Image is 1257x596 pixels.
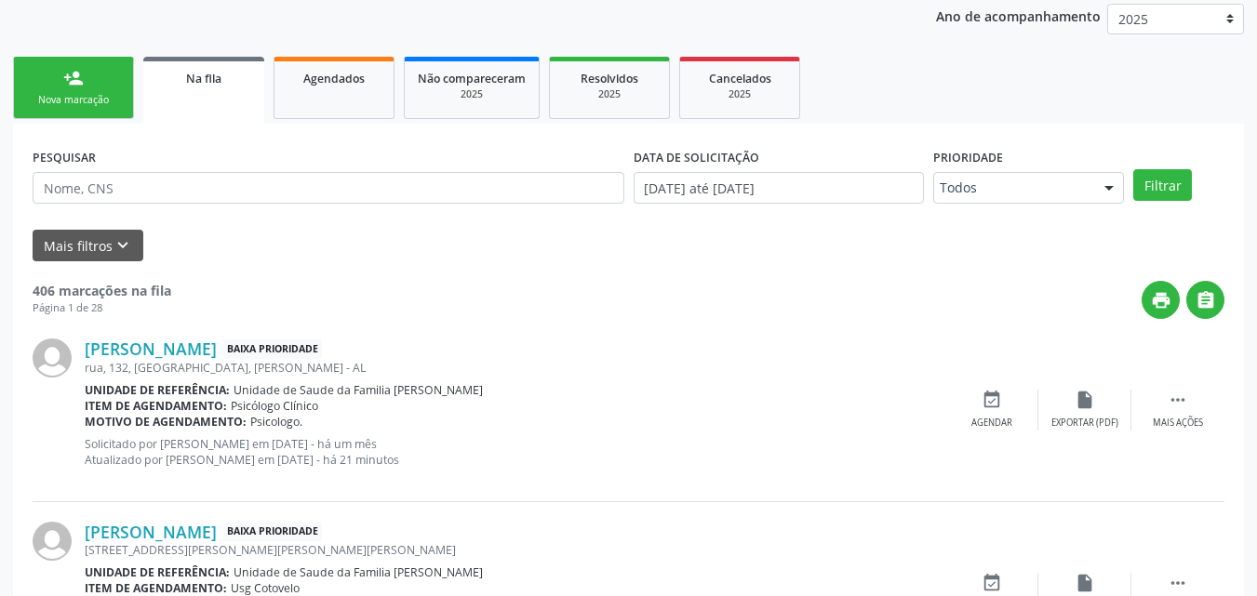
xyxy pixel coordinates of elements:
[234,382,483,398] span: Unidade de Saude da Familia [PERSON_NAME]
[982,573,1002,593] i: event_available
[223,523,322,542] span: Baixa Prioridade
[33,282,171,299] strong: 406 marcações na fila
[418,87,526,101] div: 2025
[85,522,217,542] a: [PERSON_NAME]
[85,564,230,580] b: Unidade de referência:
[33,143,96,172] label: PESQUISAR
[33,300,171,316] div: Página 1 de 28
[33,230,143,262] button: Mais filtroskeyboard_arrow_down
[63,68,84,88] div: person_add
[1153,417,1203,430] div: Mais ações
[1186,281,1224,319] button: 
[27,93,120,107] div: Nova marcação
[113,235,133,256] i: keyboard_arrow_down
[693,87,786,101] div: 2025
[85,414,247,430] b: Motivo de agendamento:
[234,564,483,580] span: Unidade de Saude da Familia [PERSON_NAME]
[1133,169,1192,201] button: Filtrar
[85,436,945,468] p: Solicitado por [PERSON_NAME] em [DATE] - há um mês Atualizado por [PERSON_NAME] em [DATE] - há 21...
[1151,290,1171,311] i: print
[1196,290,1216,311] i: 
[1051,417,1118,430] div: Exportar (PDF)
[303,71,365,86] span: Agendados
[1168,390,1188,410] i: 
[85,398,227,414] b: Item de agendamento:
[933,143,1003,172] label: Prioridade
[231,580,300,596] span: Usg Cotovelo
[85,382,230,398] b: Unidade de referência:
[186,71,221,86] span: Na fila
[581,71,638,86] span: Resolvidos
[85,338,217,359] a: [PERSON_NAME]
[982,390,1002,410] i: event_available
[709,71,771,86] span: Cancelados
[250,414,302,430] span: Psicologo.
[85,360,945,376] div: rua, 132, [GEOGRAPHIC_DATA], [PERSON_NAME] - AL
[634,143,759,172] label: DATA DE SOLICITAÇÃO
[85,542,945,558] div: [STREET_ADDRESS][PERSON_NAME][PERSON_NAME][PERSON_NAME]
[223,339,322,359] span: Baixa Prioridade
[1142,281,1180,319] button: print
[33,338,72,377] img: img
[85,580,227,596] b: Item de agendamento:
[231,398,318,414] span: Psicólogo Clínico
[940,179,1086,197] span: Todos
[634,172,925,204] input: Selecione um intervalo
[1168,573,1188,593] i: 
[936,4,1101,27] p: Ano de acompanhamento
[1075,390,1095,410] i: insert_drive_file
[418,71,526,86] span: Não compareceram
[33,172,624,204] input: Nome, CNS
[1075,573,1095,593] i: insert_drive_file
[563,87,656,101] div: 2025
[971,417,1012,430] div: Agendar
